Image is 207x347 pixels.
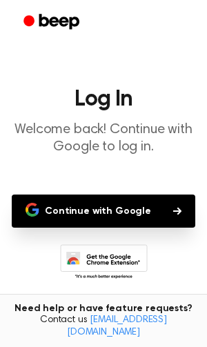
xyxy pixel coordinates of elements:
h1: Log In [11,88,196,110]
a: Beep [14,9,92,36]
a: [EMAIL_ADDRESS][DOMAIN_NAME] [67,315,167,337]
span: Contact us [8,315,199,339]
button: Continue with Google [12,195,195,228]
p: Welcome back! Continue with Google to log in. [11,121,196,156]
